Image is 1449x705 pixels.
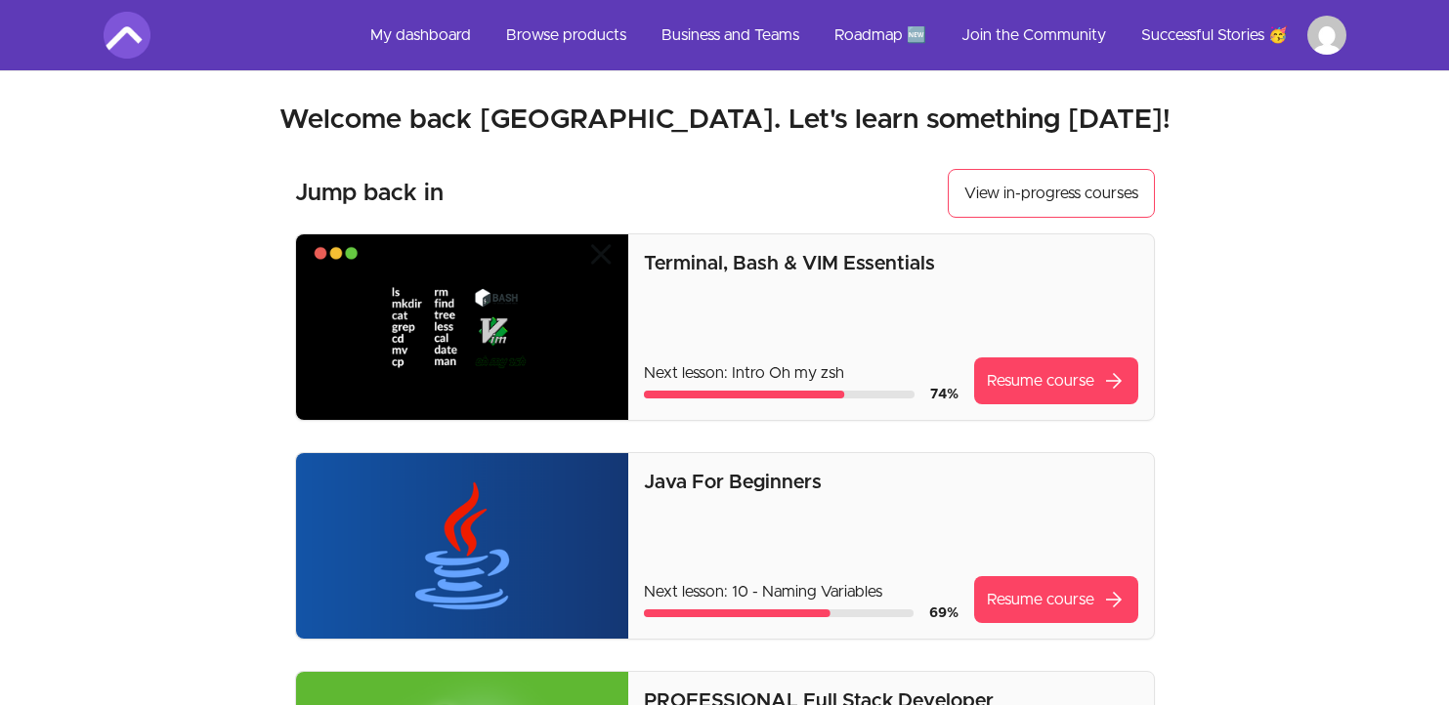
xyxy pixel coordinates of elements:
p: Java For Beginners [644,469,1137,496]
span: arrow_forward [1102,369,1126,393]
a: Resume coursearrow_forward [974,357,1138,404]
a: Business and Teams [646,12,815,59]
a: Browse products [490,12,642,59]
img: Amigoscode logo [104,12,150,59]
span: 69 % [929,606,959,620]
a: Roadmap 🆕 [819,12,942,59]
p: Next lesson: 10 - Naming Variables [644,580,958,603]
p: Next lesson: Intro Oh my zsh [644,361,958,385]
button: View in-progress courses [948,169,1155,218]
div: Course progress [644,609,913,617]
a: Join the Community [946,12,1122,59]
a: My dashboard [355,12,487,59]
a: Successful Stories 🥳 [1126,12,1303,59]
span: arrow_forward [1102,588,1126,611]
a: Resume coursearrow_forward [974,576,1138,623]
img: Profile image for Wissal Technologie [1307,16,1346,55]
img: Product image for Terminal, Bash & VIM Essentials [296,234,629,420]
div: Course progress [644,391,914,398]
h3: Jump back in [295,178,444,209]
span: 74 % [930,388,959,401]
h2: Welcome back [GEOGRAPHIC_DATA]. Let's learn something [DATE]! [72,103,1378,138]
p: Terminal, Bash & VIM Essentials [644,250,1137,277]
img: Product image for Java For Beginners [296,453,629,639]
nav: Main [355,12,1346,59]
